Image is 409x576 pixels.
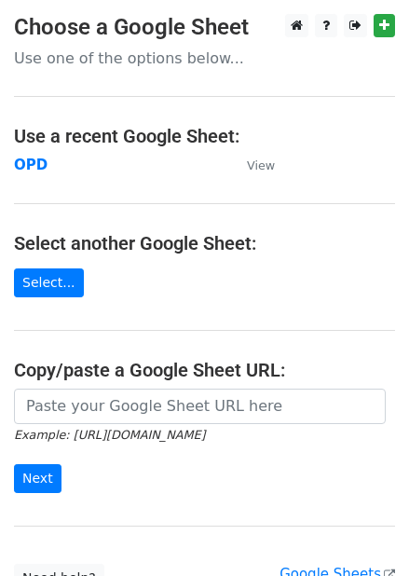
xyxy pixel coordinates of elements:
[14,268,84,297] a: Select...
[14,14,395,41] h3: Choose a Google Sheet
[247,158,275,172] small: View
[14,359,395,381] h4: Copy/paste a Google Sheet URL:
[14,48,395,68] p: Use one of the options below...
[14,428,205,442] small: Example: [URL][DOMAIN_NAME]
[14,232,395,254] h4: Select another Google Sheet:
[14,389,386,424] input: Paste your Google Sheet URL here
[228,157,275,173] a: View
[14,464,61,493] input: Next
[14,125,395,147] h4: Use a recent Google Sheet:
[14,157,48,173] a: OPD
